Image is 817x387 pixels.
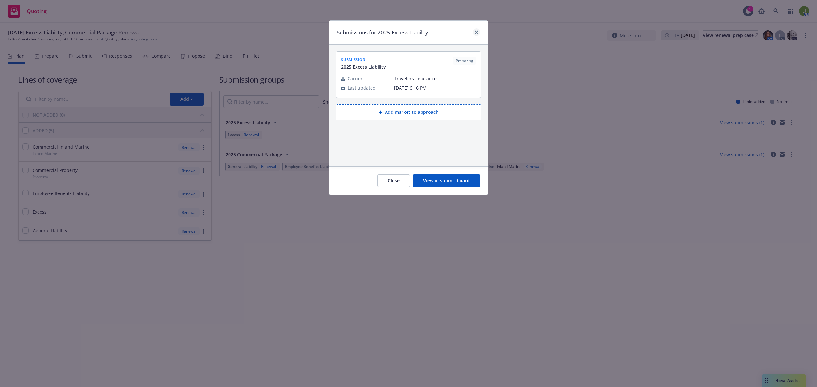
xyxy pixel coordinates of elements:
a: close [473,28,480,36]
span: Travelers Insurance [394,75,476,82]
button: View in submit board [413,174,480,187]
span: Preparing [456,58,473,64]
span: Last updated [348,84,376,91]
span: submission [341,57,386,62]
span: Carrier [348,75,363,82]
span: [DATE] 6:16 PM [394,84,476,91]
button: Close [377,174,410,187]
span: 2025 Excess Liability [341,63,386,70]
button: Add market to approach [336,104,481,120]
h1: Submissions for 2025 Excess Liability [337,28,428,37]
